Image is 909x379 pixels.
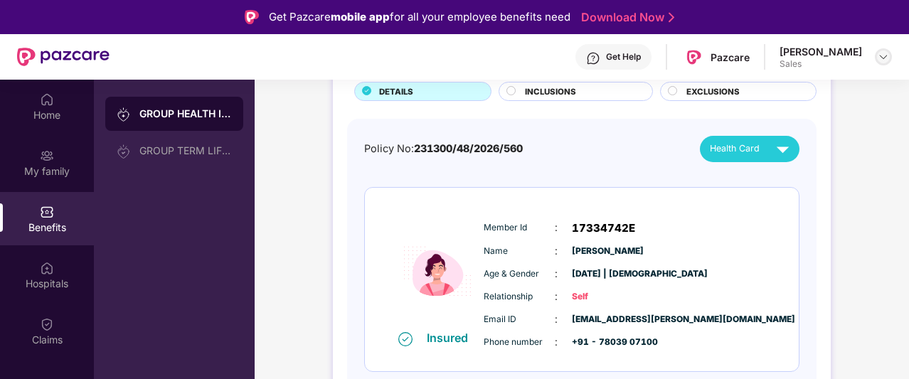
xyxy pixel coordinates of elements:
[395,213,480,330] img: icon
[40,205,54,219] img: svg+xml;base64,PHN2ZyBpZD0iQmVuZWZpdHMiIHhtbG5zPSJodHRwOi8vd3d3LnczLm9yZy8yMDAwL3N2ZyIgd2lkdGg9Ij...
[710,142,760,156] span: Health Card
[572,336,643,349] span: +91 - 78039 07100
[379,85,413,98] span: DETAILS
[364,141,523,157] div: Policy No:
[269,9,570,26] div: Get Pazcare for all your employee benefits need
[780,45,862,58] div: [PERSON_NAME]
[770,137,795,161] img: svg+xml;base64,PHN2ZyB4bWxucz0iaHR0cDovL3d3dy53My5vcmcvMjAwMC9zdmciIHZpZXdCb3g9IjAgMCAyNCAyNCIgd2...
[555,266,558,282] span: :
[484,221,555,235] span: Member Id
[139,107,232,121] div: GROUP HEALTH INSURANCE
[484,290,555,304] span: Relationship
[40,92,54,107] img: svg+xml;base64,PHN2ZyBpZD0iSG9tZSIgeG1sbnM9Imh0dHA6Ly93d3cudzMub3JnLzIwMDAvc3ZnIiB3aWR0aD0iMjAiIG...
[555,243,558,259] span: :
[245,10,259,24] img: Logo
[606,51,641,63] div: Get Help
[484,336,555,349] span: Phone number
[572,245,643,258] span: [PERSON_NAME]
[40,317,54,331] img: svg+xml;base64,PHN2ZyBpZD0iQ2xhaW0iIHhtbG5zPSJodHRwOi8vd3d3LnczLm9yZy8yMDAwL3N2ZyIgd2lkdGg9IjIwIi...
[700,136,799,162] button: Health Card
[40,261,54,275] img: svg+xml;base64,PHN2ZyBpZD0iSG9zcGl0YWxzIiB4bWxucz0iaHR0cDovL3d3dy53My5vcmcvMjAwMC9zdmciIHdpZHRoPS...
[572,220,635,237] span: 17334742E
[427,331,477,345] div: Insured
[586,51,600,65] img: svg+xml;base64,PHN2ZyBpZD0iSGVscC0zMngzMiIgeG1sbnM9Imh0dHA6Ly93d3cudzMub3JnLzIwMDAvc3ZnIiB3aWR0aD...
[572,267,643,281] span: [DATE] | [DEMOGRAPHIC_DATA]
[331,10,390,23] strong: mobile app
[117,107,131,122] img: svg+xml;base64,PHN2ZyB3aWR0aD0iMjAiIGhlaWdodD0iMjAiIHZpZXdCb3g9IjAgMCAyMCAyMCIgZmlsbD0ibm9uZSIgeG...
[572,313,643,326] span: [EMAIL_ADDRESS][PERSON_NAME][DOMAIN_NAME]
[669,10,674,25] img: Stroke
[780,58,862,70] div: Sales
[878,51,889,63] img: svg+xml;base64,PHN2ZyBpZD0iRHJvcGRvd24tMzJ4MzIiIHhtbG5zPSJodHRwOi8vd3d3LnczLm9yZy8yMDAwL3N2ZyIgd2...
[581,10,670,25] a: Download Now
[139,145,232,156] div: GROUP TERM LIFE INSURANCE
[684,47,704,68] img: Pazcare_Logo.png
[555,334,558,350] span: :
[555,311,558,327] span: :
[525,85,576,98] span: INCLUSIONS
[414,142,523,154] span: 231300/48/2026/560
[572,290,643,304] span: Self
[117,144,131,159] img: svg+xml;base64,PHN2ZyB3aWR0aD0iMjAiIGhlaWdodD0iMjAiIHZpZXdCb3g9IjAgMCAyMCAyMCIgZmlsbD0ibm9uZSIgeG...
[484,313,555,326] span: Email ID
[17,48,110,66] img: New Pazcare Logo
[484,245,555,258] span: Name
[40,149,54,163] img: svg+xml;base64,PHN2ZyB3aWR0aD0iMjAiIGhlaWdodD0iMjAiIHZpZXdCb3g9IjAgMCAyMCAyMCIgZmlsbD0ibm9uZSIgeG...
[484,267,555,281] span: Age & Gender
[686,85,740,98] span: EXCLUSIONS
[555,220,558,235] span: :
[711,50,750,64] div: Pazcare
[555,289,558,304] span: :
[398,332,413,346] img: svg+xml;base64,PHN2ZyB4bWxucz0iaHR0cDovL3d3dy53My5vcmcvMjAwMC9zdmciIHdpZHRoPSIxNiIgaGVpZ2h0PSIxNi...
